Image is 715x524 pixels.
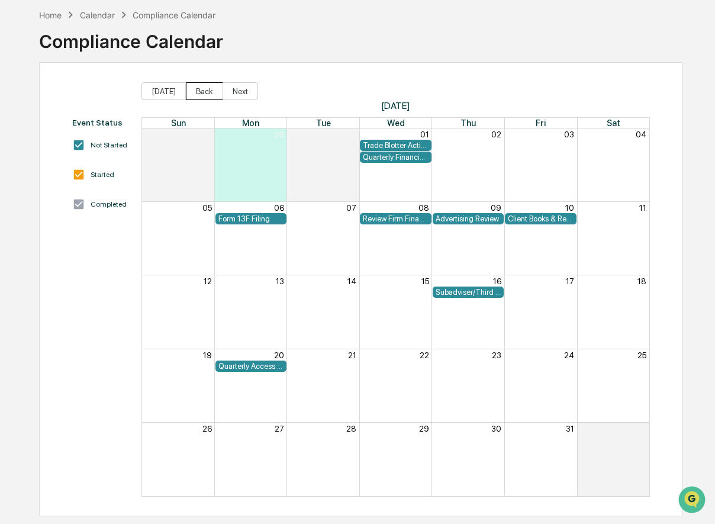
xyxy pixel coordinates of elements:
p: How can we help? [12,24,215,43]
button: 10 [565,203,574,213]
button: 19 [203,351,212,360]
span: • [98,160,102,170]
button: 13 [276,277,284,286]
div: Quarterly Financial Reporting [363,153,428,162]
button: 16 [493,277,501,286]
button: 26 [202,424,212,433]
div: Review Firm Financial Condition [363,214,428,223]
button: 06 [274,203,284,213]
span: Fri [536,118,546,128]
span: Sun [171,118,186,128]
button: 12 [204,277,212,286]
span: [PERSON_NAME] [37,160,96,170]
span: Attestations [98,242,147,253]
button: 01 [420,130,429,139]
button: 01 [637,424,646,433]
img: Robert Macaulay [12,149,31,168]
span: Preclearance [24,242,76,253]
button: 30 [346,130,356,139]
button: 25 [637,351,646,360]
div: Not Started [91,141,127,149]
div: Subadviser/Third Party Money Manager Due Diligence Review [436,288,501,297]
div: Start new chat [53,90,194,102]
span: Mon [242,118,259,128]
button: 04 [636,130,646,139]
button: 02 [491,130,501,139]
button: Back [186,82,223,100]
span: Thu [460,118,476,128]
div: Event Status [72,118,130,127]
span: Data Lookup [24,264,75,276]
button: 18 [637,277,646,286]
button: 28 [346,424,356,433]
span: [PERSON_NAME] [37,192,96,202]
button: 29 [274,130,284,139]
button: 15 [421,277,429,286]
button: Start new chat [201,94,215,108]
button: 08 [418,203,429,213]
button: 03 [564,130,574,139]
div: Calendar [80,10,115,20]
img: 1746055101610-c473b297-6a78-478c-a979-82029cc54cd1 [12,90,33,111]
div: Started [91,171,114,179]
button: 17 [566,277,574,286]
div: Compliance Calendar [133,10,215,20]
a: 🗄️Attestations [81,237,152,258]
button: Next [223,82,258,100]
span: [DATE] [105,160,129,170]
a: 🔎Data Lookup [7,259,79,281]
span: Sat [607,118,620,128]
div: Trade Blotter Activity Review [363,141,428,150]
button: 09 [491,203,501,213]
div: Month View [141,117,650,497]
button: 07 [346,203,356,213]
span: [DATE] [105,192,129,202]
iframe: Open customer support [677,485,709,517]
img: 8933085812038_c878075ebb4cc5468115_72.jpg [25,90,46,111]
button: 31 [566,424,574,433]
div: Home [39,10,62,20]
button: 23 [492,351,501,360]
button: 05 [202,203,212,213]
button: 21 [348,351,356,360]
button: 24 [564,351,574,360]
div: Client Books & Records Review [508,214,573,223]
button: 20 [274,351,284,360]
span: [DATE] [141,100,650,111]
button: [DATE] [141,82,186,100]
a: 🖐️Preclearance [7,237,81,258]
button: 30 [491,424,501,433]
button: 27 [275,424,284,433]
div: Quarterly Access Person Reporting & Certification [218,362,284,371]
span: • [98,192,102,202]
button: 22 [420,351,429,360]
span: Tue [316,118,331,128]
div: Form 13F Filing [218,214,284,223]
div: Compliance Calendar [39,21,223,52]
a: Powered byPylon [83,292,143,302]
div: Advertising Review [436,214,501,223]
div: 🔎 [12,265,21,275]
span: Wed [387,118,405,128]
button: 14 [347,277,356,286]
button: See all [183,128,215,143]
button: 28 [202,130,212,139]
button: 11 [639,203,646,213]
button: 29 [419,424,429,433]
img: Robert Macaulay [12,181,31,200]
span: Pylon [118,293,143,302]
div: 🗄️ [86,243,95,252]
div: We're available if you need us! [53,102,163,111]
div: 🖐️ [12,243,21,252]
div: Completed [91,200,127,208]
div: Past conversations [12,131,79,140]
